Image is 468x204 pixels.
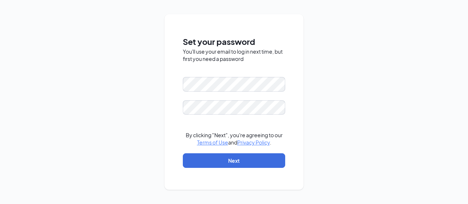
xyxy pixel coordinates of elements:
a: Privacy Policy [237,139,270,146]
button: Next [183,153,285,168]
div: By clicking "Next", you're agreeing to our and . [183,131,285,146]
span: Set your password [183,35,285,48]
div: You'll use your email to log in next time, but first you need a password [183,48,285,62]
a: Terms of Use [197,139,228,146]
